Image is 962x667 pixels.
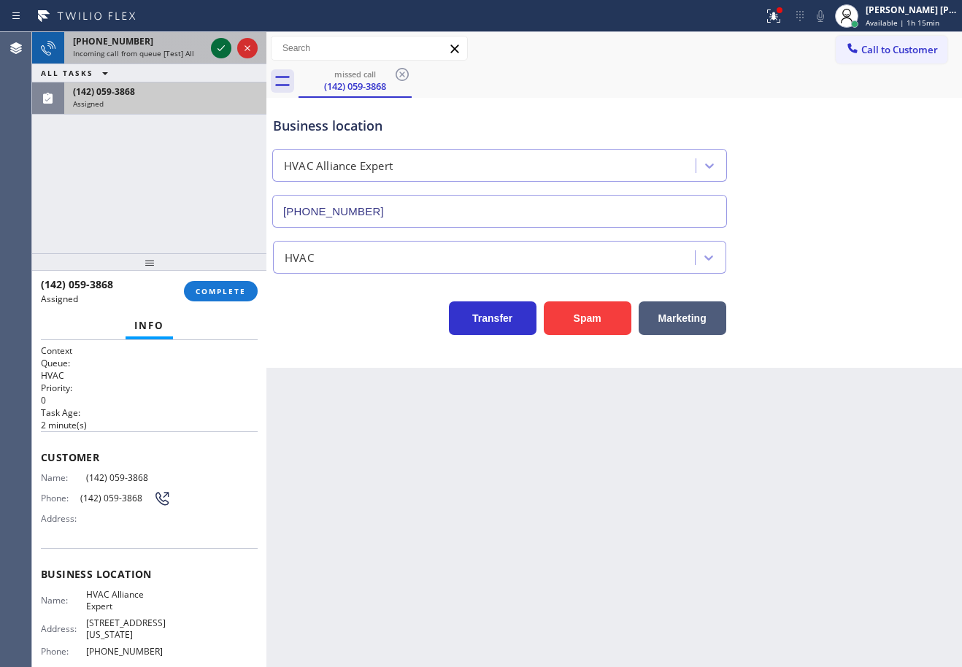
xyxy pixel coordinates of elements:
p: 0 [41,394,258,406]
span: HVAC Alliance Expert [86,589,171,612]
span: Info [134,319,164,332]
div: [PERSON_NAME] [PERSON_NAME] Dahil [866,4,958,16]
button: ALL TASKS [32,64,123,82]
span: COMPLETE [196,286,246,296]
div: Business location [273,116,726,136]
span: Name: [41,472,86,483]
p: HVAC [41,369,258,382]
span: Address: [41,623,86,634]
span: Assigned [41,293,78,305]
button: Spam [544,301,631,335]
p: 2 minute(s) [41,419,258,431]
h1: Context [41,344,258,357]
input: Search [272,36,467,60]
button: Marketing [639,301,726,335]
span: (142) 059-3868 [86,472,171,483]
span: Phone: [41,646,86,657]
span: Business location [41,567,258,581]
span: Assigned [73,99,104,109]
div: (142) 059-3868 [300,65,410,96]
span: [PHONE_NUMBER] [86,646,171,657]
button: Accept [211,38,231,58]
span: [STREET_ADDRESS][US_STATE] [86,617,171,640]
div: (142) 059-3868 [300,80,410,93]
span: Address: [41,513,86,524]
span: (142) 059-3868 [73,85,135,98]
span: (142) 059-3868 [41,277,113,291]
span: Phone: [41,493,80,504]
button: Reject [237,38,258,58]
div: HVAC Alliance Expert [284,158,393,174]
button: COMPLETE [184,281,258,301]
span: ALL TASKS [41,68,93,78]
h2: Priority: [41,382,258,394]
button: Info [126,312,173,340]
h2: Task Age: [41,406,258,419]
span: Incoming call from queue [Test] All [73,48,194,58]
span: Customer [41,450,258,464]
span: (142) 059-3868 [80,493,154,504]
div: missed call [300,69,410,80]
button: Mute [810,6,831,26]
input: Phone Number [272,195,727,228]
span: Call to Customer [861,43,938,56]
span: Name: [41,595,86,606]
button: Transfer [449,301,536,335]
button: Call to Customer [836,36,947,63]
h2: Queue: [41,357,258,369]
span: Available | 1h 15min [866,18,939,28]
div: HVAC [285,249,314,266]
span: [PHONE_NUMBER] [73,35,153,47]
